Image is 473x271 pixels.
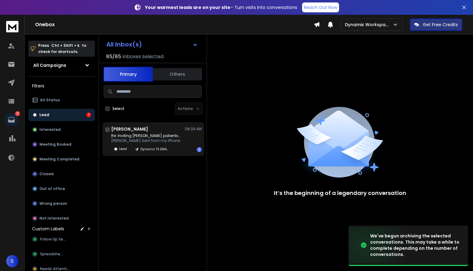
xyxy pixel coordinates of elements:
[103,67,153,82] button: Primary
[28,248,95,260] button: Spreadsheet
[5,114,18,126] a: 9
[349,227,410,264] img: image
[111,138,180,143] p: [PERSON_NAME] Sent from my iPhone
[40,252,65,257] span: Spreadsheet
[28,183,95,195] button: Out of office
[122,53,164,60] h3: Inboxes selected
[32,226,64,232] h3: Custom Labels
[145,4,297,10] p: – Turn visits into conversations
[51,42,80,49] span: Ctrl + Shift + k
[39,186,65,191] p: Out of office
[28,59,95,71] button: All Campaigns
[28,153,95,165] button: Meeting Completed
[28,212,95,224] button: Not Interested
[28,168,95,180] button: Closed
[6,21,18,32] img: logo
[304,4,337,10] p: Reach Out Now
[39,157,79,162] p: Meeting Completed
[39,142,71,147] p: Meeting Booked
[38,42,86,55] p: Press to check for shortcuts.
[28,109,95,121] button: Lead1
[40,98,60,103] p: All Status
[140,147,170,152] p: Dynamis TX EWAA Google Only - Newly Warmed
[39,201,67,206] p: Wrong person
[28,123,95,136] button: Interested
[370,233,461,257] div: We've begun archiving the selected conversations. This may take a while to complete depending on ...
[39,216,69,221] p: Not Interested
[86,112,91,117] div: 1
[6,255,18,267] button: S
[274,189,406,197] p: It’s the beginning of a legendary conversation
[302,2,339,12] a: Reach Out Now
[35,21,314,28] h1: Onebox
[28,82,95,90] h3: Filters
[111,133,180,138] p: Re: Inviting [PERSON_NAME] patients…
[15,111,20,116] p: 9
[345,22,392,28] p: Dynamis Workspace
[119,147,127,151] p: Lead
[410,18,462,31] button: Get Free Credits
[40,237,67,242] span: Follow Up Sent
[106,53,121,60] span: 85 / 85
[28,94,95,106] button: All Status
[33,62,66,68] h1: All Campaigns
[106,41,142,47] h1: All Inbox(s)
[101,38,203,51] button: All Inbox(s)
[112,106,124,111] label: Select
[197,147,202,152] div: 1
[28,138,95,151] button: Meeting Booked
[423,22,458,28] p: Get Free Credits
[39,172,54,176] p: Closed
[28,197,95,210] button: Wrong person
[111,126,148,132] h1: [PERSON_NAME]
[39,112,49,117] p: Lead
[185,127,202,131] p: 08:39 AM
[28,233,95,245] button: Follow Up Sent
[153,67,202,81] button: Others
[145,4,230,10] strong: Your warmest leads are on your site
[39,127,61,132] p: Interested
